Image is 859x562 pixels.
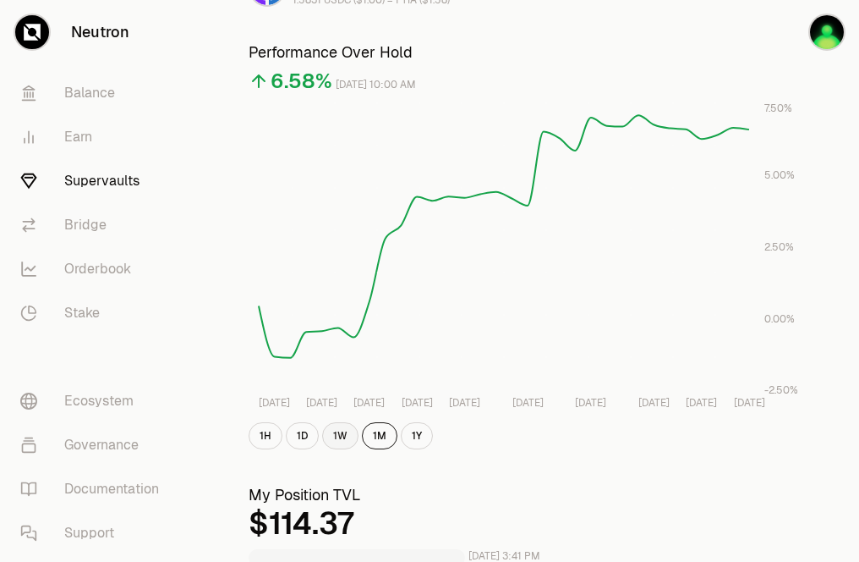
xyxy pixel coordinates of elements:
[764,168,795,182] tspan: 5.00%
[686,396,717,410] tspan: [DATE]
[336,75,416,95] div: [DATE] 10:00 AM
[512,396,544,410] tspan: [DATE]
[575,396,606,410] tspan: [DATE]
[286,422,319,449] button: 1D
[764,312,795,326] tspan: 0.00%
[810,15,844,49] img: Axelar1
[7,511,183,555] a: Support
[7,115,183,159] a: Earn
[249,507,800,541] div: $114.37
[7,291,183,335] a: Stake
[271,68,332,95] div: 6.58%
[322,422,358,449] button: 1W
[249,422,282,449] button: 1H
[7,467,183,511] a: Documentation
[449,396,480,410] tspan: [DATE]
[764,240,794,254] tspan: 2.50%
[353,396,385,410] tspan: [DATE]
[402,396,433,410] tspan: [DATE]
[638,396,670,410] tspan: [DATE]
[401,422,433,449] button: 1Y
[259,396,290,410] tspan: [DATE]
[7,203,183,247] a: Bridge
[764,383,798,397] tspan: -2.50%
[7,71,183,115] a: Balance
[734,396,765,410] tspan: [DATE]
[7,159,183,203] a: Supervaults
[7,247,183,291] a: Orderbook
[7,423,183,467] a: Governance
[249,483,800,507] h3: My Position TVL
[306,396,337,410] tspan: [DATE]
[764,102,792,115] tspan: 7.50%
[362,422,397,449] button: 1M
[249,41,800,64] h3: Performance Over Hold
[7,379,183,423] a: Ecosystem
